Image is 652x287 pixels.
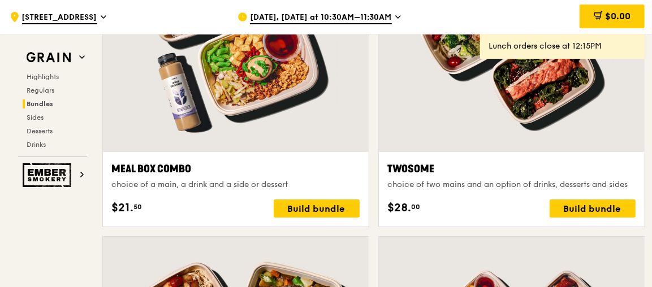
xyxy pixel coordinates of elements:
span: Drinks [27,141,46,149]
div: Build bundle [274,199,360,218]
span: Desserts [27,127,53,135]
span: 00 [412,202,421,211]
span: [STREET_ADDRESS] [22,12,97,24]
span: $0.00 [605,11,631,21]
div: choice of a main, a drink and a side or dessert [112,179,360,190]
span: $21. [112,199,134,216]
span: $28. [388,199,412,216]
img: Ember Smokery web logo [23,163,75,187]
span: Regulars [27,86,55,94]
span: Sides [27,114,44,121]
div: Meal Box Combo [112,161,360,177]
div: Twosome [388,161,636,177]
div: Lunch orders close at 12:15PM [489,41,636,52]
div: choice of two mains and an option of drinks, desserts and sides [388,179,636,190]
span: Bundles [27,100,54,108]
span: 50 [134,202,143,211]
span: [DATE], [DATE] at 10:30AM–11:30AM [250,12,392,24]
div: Build bundle [550,199,636,218]
img: Grain web logo [23,47,75,68]
span: Highlights [27,73,59,81]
